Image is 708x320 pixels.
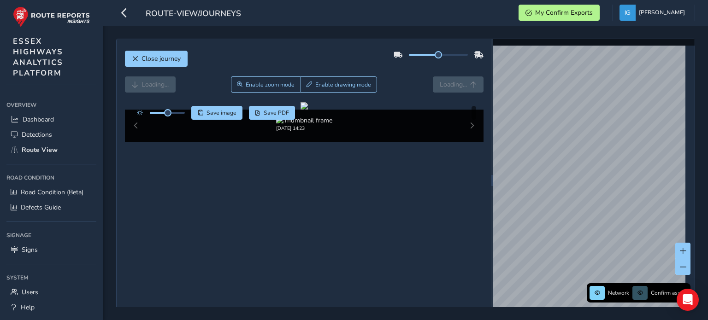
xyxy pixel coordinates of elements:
[619,5,636,21] img: diamond-layout
[13,36,63,78] span: ESSEX HIGHWAYS ANALYTICS PLATFORM
[6,142,96,157] a: Route View
[231,76,301,93] button: Zoom
[206,109,236,116] span: Save image
[146,8,241,21] span: route-view/journeys
[6,171,96,185] div: Road Condition
[639,5,685,21] span: [PERSON_NAME]
[677,289,699,311] div: Open Intercom Messenger
[142,54,181,63] span: Close journey
[6,228,96,242] div: Signage
[22,130,52,139] span: Detections
[6,185,96,200] a: Road Condition (Beta)
[22,245,38,254] span: Signs
[6,200,96,215] a: Defects Guide
[125,51,188,67] button: Close journey
[21,188,83,197] span: Road Condition (Beta)
[13,6,90,27] img: rr logo
[6,271,96,285] div: System
[6,300,96,315] a: Help
[22,288,38,297] span: Users
[6,285,96,300] a: Users
[315,81,371,88] span: Enable drawing mode
[651,289,688,297] span: Confirm assets
[23,115,54,124] span: Dashboard
[619,5,688,21] button: [PERSON_NAME]
[301,76,378,93] button: Draw
[22,145,58,154] span: Route View
[191,106,242,120] button: Save
[519,5,600,21] button: My Confirm Exports
[6,127,96,142] a: Detections
[249,106,295,120] button: PDF
[6,112,96,127] a: Dashboard
[6,98,96,112] div: Overview
[608,289,629,297] span: Network
[21,303,35,312] span: Help
[535,8,593,17] span: My Confirm Exports
[264,109,289,116] span: Save PDF
[246,81,295,88] span: Enable zoom mode
[276,125,332,132] div: [DATE] 14:23
[21,203,61,212] span: Defects Guide
[276,116,332,125] img: Thumbnail frame
[6,242,96,257] a: Signs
